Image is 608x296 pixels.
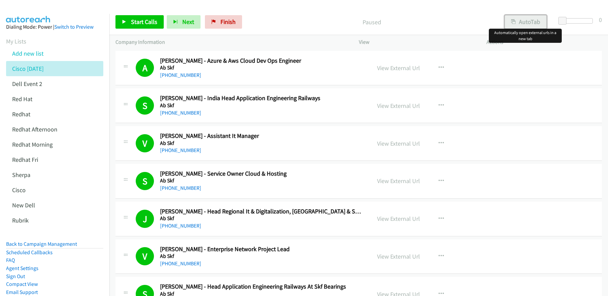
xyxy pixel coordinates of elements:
[160,72,201,78] a: [PHONE_NUMBER]
[136,59,154,77] h1: A
[562,18,593,24] div: Delay between calls (in seconds)
[6,241,77,247] a: Back to Campaign Management
[505,15,547,29] button: AutoTab
[486,38,602,46] p: Actions
[115,38,347,46] p: Company Information
[359,38,474,46] p: View
[6,23,103,31] div: Dialing Mode: Power |
[136,247,154,265] div: The call has been completed
[377,215,420,223] a: View External Url
[251,18,493,27] p: Paused
[160,57,362,65] h2: [PERSON_NAME] - Azure & Aws Cloud Dev Ops Engineer
[205,15,242,29] a: Finish
[6,37,26,45] a: My Lists
[160,208,362,215] h2: [PERSON_NAME] - Head Regional It & Digitalization, [GEOGRAPHIC_DATA] & Sout [GEOGRAPHIC_DATA]
[12,80,42,88] a: Dell Event 2
[136,210,154,228] h1: J
[160,177,362,184] h5: Ab Skf
[167,15,201,29] button: Next
[377,140,420,147] a: View External Url
[6,289,38,295] a: Email Support
[377,102,420,110] a: View External Url
[160,223,201,229] a: [PHONE_NUMBER]
[160,110,201,116] a: [PHONE_NUMBER]
[12,141,53,148] a: Redhat Morning
[131,18,157,26] span: Start Calls
[160,102,362,109] h5: Ab Skf
[136,172,154,190] div: The call has been completed
[12,95,32,103] a: Red Hat
[6,273,25,279] a: Sign Out
[12,201,35,209] a: New Dell
[160,64,362,71] h5: Ab Skf
[12,125,57,133] a: Redhat Afternoon
[136,96,154,115] div: The call has been completed
[160,170,362,178] h2: [PERSON_NAME] - Service Owner Cloud & Hosting
[599,15,602,24] div: 0
[12,50,44,57] a: Add new list
[136,96,154,115] h1: S
[12,65,44,72] a: Cisco [DATE]
[12,186,26,194] a: Cisco
[12,156,38,164] a: Redhat Fri
[54,24,94,30] a: Switch to Preview
[160,253,362,260] h5: Ab Skf
[160,185,201,191] a: [PHONE_NUMBER]
[377,177,420,185] a: View External Url
[12,110,30,118] a: Redhat
[182,18,194,26] span: Next
[6,281,38,287] a: Compact View
[377,253,420,260] a: View External Url
[489,29,562,43] div: Automatically open external urls in a new tab
[136,134,154,152] div: The call has been completed
[12,171,30,179] a: Sherpa
[6,249,53,256] a: Scheduled Callbacks
[136,172,154,190] h1: S
[115,15,164,29] a: Start Calls
[160,94,362,102] h2: [PERSON_NAME] - India Head Application Engineering Railways
[136,134,154,152] h1: V
[160,132,362,140] h2: [PERSON_NAME] - Assistant It Manager
[160,215,362,222] h5: Ab Skf
[377,64,420,72] a: View External Url
[220,18,236,26] span: Finish
[160,147,201,153] a: [PHONE_NUMBER]
[136,59,154,77] div: The call has been completed
[160,245,362,253] h2: [PERSON_NAME] - Enterprise Network Project Lead
[160,260,201,267] a: [PHONE_NUMBER]
[6,265,38,271] a: Agent Settings
[160,140,362,147] h5: Ab Skf
[136,247,154,265] h1: V
[160,283,362,291] h2: [PERSON_NAME] - Head Application Engineering Railways At Skf Bearings
[136,210,154,228] div: The call has been completed
[6,257,15,263] a: FAQ
[12,216,29,224] a: Rubrik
